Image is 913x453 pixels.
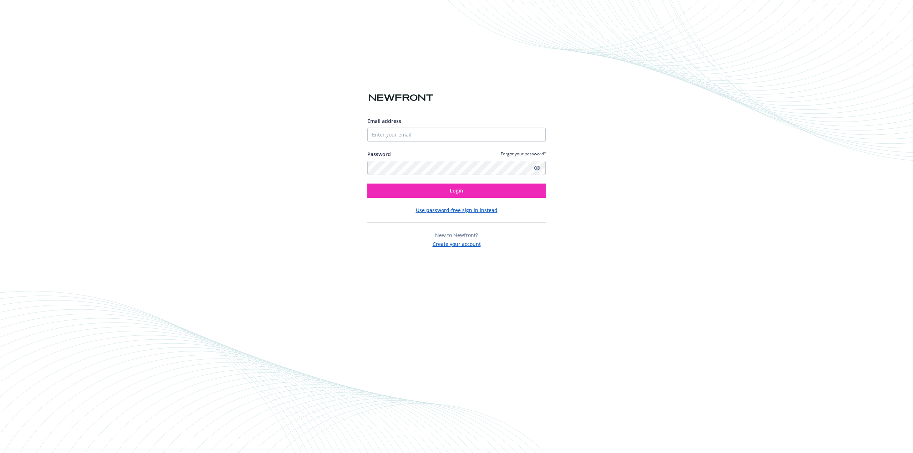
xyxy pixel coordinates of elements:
[501,151,546,157] a: Forgot your password?
[367,118,401,124] span: Email address
[367,92,435,104] img: Newfront logo
[450,187,463,194] span: Login
[433,239,481,248] button: Create your account
[533,164,541,172] a: Show password
[367,150,391,158] label: Password
[367,184,546,198] button: Login
[435,232,478,238] span: New to Newfront?
[416,206,498,214] button: Use password-free sign in instead
[367,161,546,175] input: Enter your password
[367,128,546,142] input: Enter your email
